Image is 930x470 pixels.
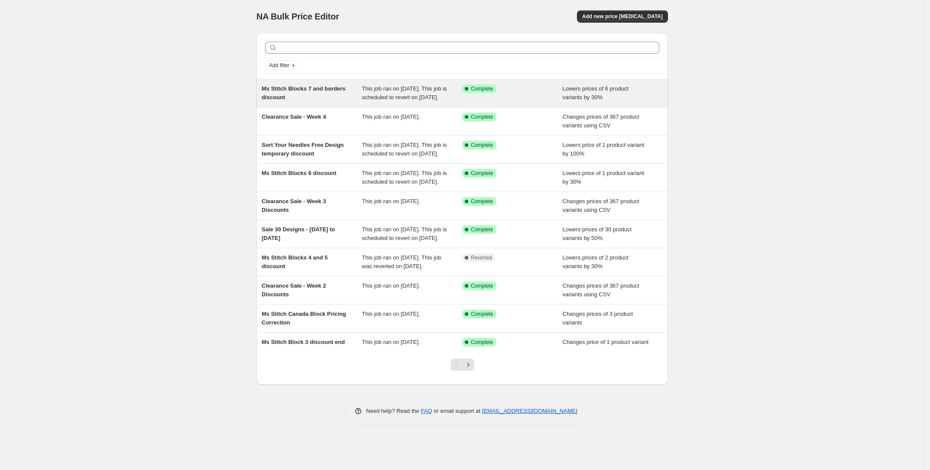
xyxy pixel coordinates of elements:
[471,311,493,318] span: Complete
[262,339,345,345] span: Ms Stitch Block 3 discount end
[262,254,327,269] span: Ms Stitch Blocks 4 and 5 discount
[471,282,493,289] span: Complete
[563,170,645,185] span: Lowers price of 1 product variant by 30%
[450,359,474,371] nav: Pagination
[262,170,337,176] span: Ms Stitch Blocks 6 discount
[563,254,629,269] span: Lowers prices of 2 product variants by 30%
[582,13,663,20] span: Add new price [MEDICAL_DATA]
[362,85,447,100] span: This job ran on [DATE]. This job is scheduled to revert on [DATE].
[482,408,577,414] a: [EMAIL_ADDRESS][DOMAIN_NAME]
[421,408,432,414] a: FAQ
[563,226,632,241] span: Lowers prices of 30 product variants by 50%
[366,408,421,414] span: Need help? Read the
[262,142,344,157] span: Sort Your Needles Free Design temporary discount
[471,198,493,205] span: Complete
[471,142,493,149] span: Complete
[262,226,335,241] span: Sale 30 Designs - [DATE] to [DATE]
[471,113,493,120] span: Complete
[471,339,493,346] span: Complete
[471,254,492,261] span: Reverted
[362,198,420,204] span: This job ran on [DATE].
[362,254,441,269] span: This job ran on [DATE]. This job was reverted on [DATE].
[432,408,482,414] span: or email support at
[471,85,493,92] span: Complete
[563,339,649,345] span: Changes price of 1 product variant
[563,198,639,213] span: Changes prices of 367 product variants using CSV
[563,282,639,298] span: Changes prices of 367 product variants using CSV
[362,282,420,289] span: This job ran on [DATE].
[262,113,326,120] span: Clearance Sale - Week 4
[563,142,645,157] span: Lowers price of 1 product variant by 100%
[462,359,474,371] button: Next
[262,311,346,326] span: Ms Stitch Canada Block Pricing Correction
[471,170,493,177] span: Complete
[256,12,339,21] span: NA Bulk Price Editor
[362,311,420,317] span: This job ran on [DATE].
[262,282,326,298] span: Clearance Sale - Week 2 Discounts
[362,226,447,241] span: This job ran on [DATE]. This job is scheduled to revert on [DATE].
[563,311,633,326] span: Changes prices of 3 product variants
[362,170,447,185] span: This job ran on [DATE]. This job is scheduled to revert on [DATE].
[269,62,289,69] span: Add filter
[362,142,447,157] span: This job ran on [DATE]. This job is scheduled to revert on [DATE].
[563,113,639,129] span: Changes prices of 367 product variants using CSV
[362,339,420,345] span: This job ran on [DATE].
[262,85,346,100] span: Ms Stitch Blocks 7 and borders discount
[563,85,629,100] span: Lowers prices of 6 product variants by 30%
[262,198,326,213] span: Clearance Sale - Week 3 Discounts
[577,10,668,23] button: Add new price [MEDICAL_DATA]
[471,226,493,233] span: Complete
[265,60,300,71] button: Add filter
[362,113,420,120] span: This job ran on [DATE].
